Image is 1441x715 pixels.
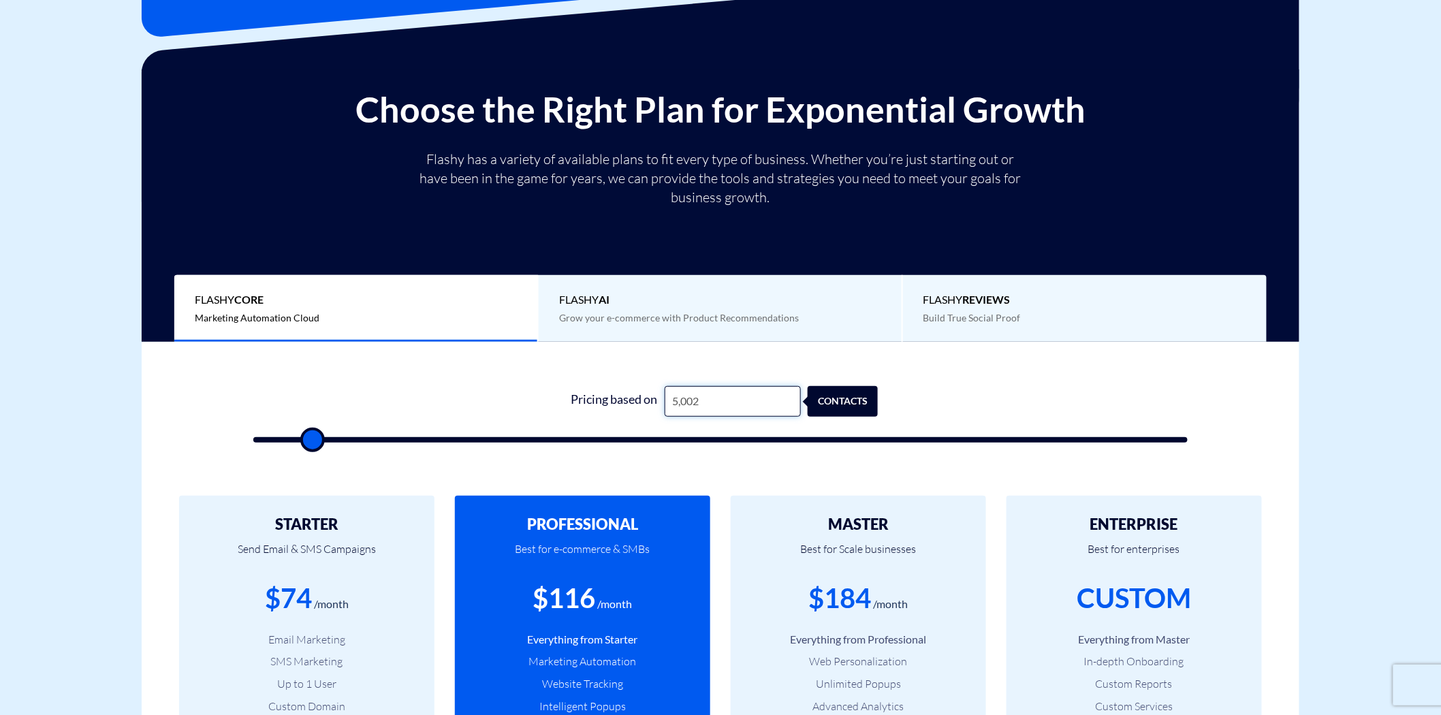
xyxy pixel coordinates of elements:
span: Flashy [195,292,517,308]
div: /month [598,597,633,612]
li: Web Personalization [751,654,966,669]
p: Best for enterprises [1027,533,1241,579]
h2: Choose the Right Plan for Exponential Growth [152,90,1289,129]
li: Custom Domain [200,699,414,714]
b: REVIEWS [963,293,1011,306]
li: Up to 1 User [200,676,414,692]
p: Best for Scale businesses [751,533,966,579]
div: /month [874,597,908,612]
li: Email Marketing [200,632,414,648]
h2: MASTER [751,516,966,533]
b: Core [234,293,264,306]
span: Grow your e-commerce with Product Recommendations [559,312,799,323]
li: Custom Reports [1027,676,1241,692]
li: Custom Services [1027,699,1241,714]
div: CUSTOM [1077,579,1192,618]
span: Flashy [559,292,881,308]
li: In-depth Onboarding [1027,654,1241,669]
div: Pricing based on [563,386,665,417]
li: Intelligent Popups [475,699,690,714]
li: Everything from Professional [751,632,966,648]
span: Marketing Automation Cloud [195,312,319,323]
p: Send Email & SMS Campaigns [200,533,414,579]
div: $184 [809,579,872,618]
li: Marketing Automation [475,654,690,669]
li: Advanced Analytics [751,699,966,714]
h2: PROFESSIONAL [475,516,690,533]
li: SMS Marketing [200,654,414,669]
span: Flashy [923,292,1246,308]
li: Everything from Starter [475,632,690,648]
li: Unlimited Popups [751,676,966,692]
div: contacts [814,386,885,417]
b: AI [599,293,609,306]
p: Flashy has a variety of available plans to fit every type of business. Whether you’re just starti... [414,150,1027,207]
div: $74 [265,579,312,618]
li: Everything from Master [1027,632,1241,648]
div: $116 [533,579,596,618]
h2: STARTER [200,516,414,533]
h2: ENTERPRISE [1027,516,1241,533]
span: Build True Social Proof [923,312,1021,323]
div: /month [314,597,349,612]
p: Best for e-commerce & SMBs [475,533,690,579]
li: Website Tracking [475,676,690,692]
